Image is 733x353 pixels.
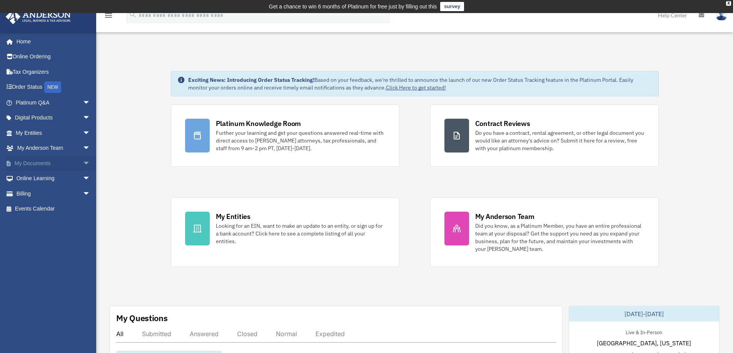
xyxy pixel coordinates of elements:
[475,129,645,152] div: Do you have a contract, rental agreement, or other legal document you would like an attorney's ad...
[269,2,437,11] div: Get a chance to win 6 months of Platinum for free just by filling out this
[116,312,168,324] div: My Questions
[475,212,534,221] div: My Anderson Team
[83,186,98,202] span: arrow_drop_down
[83,95,98,111] span: arrow_drop_down
[104,13,113,20] a: menu
[440,2,464,11] a: survey
[5,125,102,141] a: My Entitiesarrow_drop_down
[142,330,171,338] div: Submitted
[5,80,102,95] a: Order StatusNEW
[276,330,297,338] div: Normal
[216,119,301,128] div: Platinum Knowledge Room
[5,156,102,171] a: My Documentsarrow_drop_down
[5,201,102,217] a: Events Calendar
[5,171,102,186] a: Online Learningarrow_drop_down
[104,11,113,20] i: menu
[129,10,137,19] i: search
[3,9,73,24] img: Anderson Advisors Platinum Portal
[5,95,102,110] a: Platinum Q&Aarrow_drop_down
[237,330,257,338] div: Closed
[188,76,652,91] div: Based on your feedback, we're thrilled to announce the launch of our new Order Status Tracking fe...
[216,129,385,152] div: Further your learning and get your questions answered real-time with direct access to [PERSON_NAM...
[386,84,446,91] a: Click Here to get started!
[5,34,98,49] a: Home
[83,125,98,141] span: arrow_drop_down
[171,104,399,167] a: Platinum Knowledge Room Further your learning and get your questions answered real-time with dire...
[316,330,345,338] div: Expedited
[5,110,102,126] a: Digital Productsarrow_drop_down
[44,81,61,93] div: NEW
[716,10,727,21] img: User Pic
[83,171,98,187] span: arrow_drop_down
[475,222,645,253] div: Did you know, as a Platinum Member, you have an entire professional team at your disposal? Get th...
[5,141,102,156] a: My Anderson Teamarrow_drop_down
[5,64,102,80] a: Tax Organizers
[190,330,219,338] div: Answered
[171,197,399,267] a: My Entities Looking for an EIN, want to make an update to an entity, or sign up for a bank accoun...
[188,76,314,83] strong: Exciting News: Introducing Order Status Tracking!
[5,186,102,201] a: Billingarrow_drop_down
[216,222,385,245] div: Looking for an EIN, want to make an update to an entity, or sign up for a bank account? Click her...
[619,328,668,336] div: Live & In-Person
[430,197,659,267] a: My Anderson Team Did you know, as a Platinum Member, you have an entire professional team at your...
[83,141,98,156] span: arrow_drop_down
[430,104,659,167] a: Contract Reviews Do you have a contract, rental agreement, or other legal document you would like...
[597,338,691,348] span: [GEOGRAPHIC_DATA], [US_STATE]
[83,110,98,126] span: arrow_drop_down
[475,119,530,128] div: Contract Reviews
[726,1,731,6] div: close
[5,49,102,65] a: Online Ordering
[569,306,719,322] div: [DATE]-[DATE]
[83,156,98,171] span: arrow_drop_down
[216,212,250,221] div: My Entities
[116,330,124,338] div: All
